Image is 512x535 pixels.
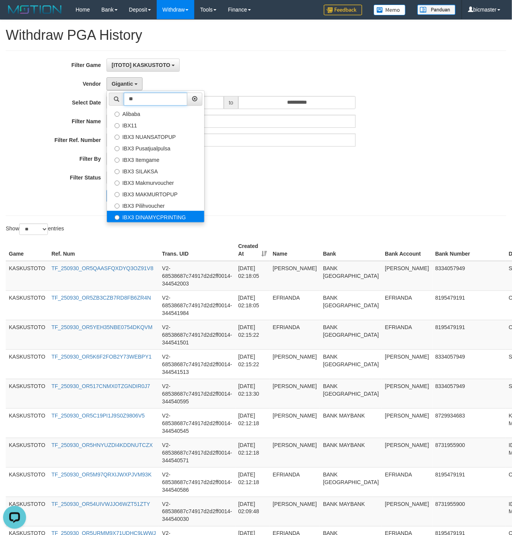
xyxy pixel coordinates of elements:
td: [DATE] 02:12:18 [235,408,270,438]
span: Gigantic [112,81,133,87]
input: IBX3 NUANSATOPUP [115,135,120,140]
td: V2-68538687c74917d2d2ff0014-344540595 [159,379,235,408]
td: 8195479191 [432,467,506,497]
td: [DATE] 02:09:48 [235,497,270,526]
td: 8334057949 [432,379,506,408]
td: 8334057949 [432,349,506,379]
td: EFRIANDA [382,467,432,497]
td: BANK [GEOGRAPHIC_DATA] [320,261,382,291]
td: EFRIANDA [270,320,320,349]
td: V2-68538687c74917d2d2ff0014-344540545 [159,408,235,438]
label: IBX3 Pusatjualpulsa [107,142,204,153]
input: IBX3 SILAKSA [115,169,120,174]
button: Gigantic [107,77,143,90]
select: Showentries [19,223,48,235]
th: Name [270,239,320,261]
td: [PERSON_NAME] [270,438,320,467]
td: KASKUSTOTO [6,320,48,349]
td: BANK MAYBANK [320,408,382,438]
td: V2-68538687c74917d2d2ff0014-344541501 [159,320,235,349]
a: TF_250930_OR5HNYUZDI4KDDNUTCZX [51,442,153,448]
th: Game [6,239,48,261]
label: IBX3 Makmurvoucher [107,176,204,188]
input: IBX3 Pusatjualpulsa [115,146,120,151]
td: [PERSON_NAME] [382,261,432,291]
td: [PERSON_NAME] [382,349,432,379]
td: BANK MAYBANK [320,438,382,467]
td: [PERSON_NAME] [382,438,432,467]
td: KASKUSTOTO [6,467,48,497]
input: IBX3 Makmurvoucher [115,181,120,186]
td: V2-68538687c74917d2d2ff0014-344540030 [159,497,235,526]
td: V2-68538687c74917d2d2ff0014-344541513 [159,349,235,379]
label: Alibaba [107,108,204,119]
input: IBX11 [115,123,120,128]
input: IBX3 Itemgame [115,158,120,163]
a: TF_250930_OR517CNMX0TZGNDIR0J7 [51,383,150,389]
th: Trans. UID [159,239,235,261]
input: IBX3 DINAMYCPRINTING [115,215,120,220]
td: V2-68538687c74917d2d2ff0014-344540571 [159,438,235,467]
td: [DATE] 02:12:18 [235,438,270,467]
th: Bank Number [432,239,506,261]
td: KASKUSTOTO [6,290,48,320]
td: KASKUSTOTO [6,261,48,291]
td: BANK [GEOGRAPHIC_DATA] [320,290,382,320]
td: EFRIANDA [382,320,432,349]
td: 8195479191 [432,320,506,349]
label: IBX3 NUANSATOPUP [107,130,204,142]
label: Show entries [6,223,64,235]
td: [DATE] 02:12:18 [235,467,270,497]
label: IBX3 MAKMURTOPUP [107,188,204,199]
td: BANK [GEOGRAPHIC_DATA] [320,349,382,379]
label: IBX3 Pilihvoucher [107,199,204,211]
td: [DATE] 02:15:22 [235,320,270,349]
img: panduan.png [417,5,456,15]
th: Ref. Num [48,239,159,261]
td: [DATE] 02:18:05 [235,290,270,320]
img: MOTION_logo.png [6,4,64,15]
button: [ITOTO] KASKUSTOTO [107,59,180,72]
td: 8731955900 [432,438,506,467]
input: IBX3 MAKMURTOPUP [115,192,120,197]
th: Bank [320,239,382,261]
td: KASKUSTOTO [6,408,48,438]
td: 8731955900 [432,497,506,526]
a: TF_250930_OR5M97QRXIJWXPJVM93K [51,471,151,478]
td: BANK [GEOGRAPHIC_DATA] [320,379,382,408]
td: BANK MAYBANK [320,497,382,526]
td: BANK [GEOGRAPHIC_DATA] [320,320,382,349]
td: 8195479191 [432,290,506,320]
td: EFRIANDA [382,290,432,320]
td: [PERSON_NAME] [270,408,320,438]
td: [DATE] 02:13:30 [235,379,270,408]
img: Feedback.jpg [324,5,362,15]
td: [PERSON_NAME] [382,497,432,526]
a: TF_250930_OR5YEH35NBE0754DKQVM [51,324,153,330]
h1: Withdraw PGA History [6,28,506,43]
td: 8334057949 [432,261,506,291]
label: IBX3 SILAKSA [107,165,204,176]
td: [PERSON_NAME] [382,408,432,438]
td: [PERSON_NAME] [382,379,432,408]
a: TF_250930_OR5ZB3CZB7RD8FB6ZR4N [51,295,151,301]
td: [PERSON_NAME] [270,261,320,291]
a: TF_250930_OR5C19PI1J9S0Z9806V5 [51,413,145,419]
button: Open LiveChat chat widget [3,3,26,26]
a: TF_250930_OR5QAASFQXDYQ3OZ91V8 [51,265,153,271]
td: [DATE] 02:18:05 [235,261,270,291]
input: IBX3 Pilihvoucher [115,204,120,209]
td: 8729934683 [432,408,506,438]
th: Created At: activate to sort column ascending [235,239,270,261]
td: [PERSON_NAME] [270,349,320,379]
input: Alibaba [115,112,120,117]
label: IBX3 Itemgame [107,153,204,165]
td: [DATE] 02:15:22 [235,349,270,379]
td: KASKUSTOTO [6,438,48,467]
label: IBX11 [107,119,204,130]
span: [ITOTO] KASKUSTOTO [112,62,170,68]
td: EFRIANDA [270,467,320,497]
td: [PERSON_NAME] [270,379,320,408]
td: V2-68538687c74917d2d2ff0014-344541984 [159,290,235,320]
th: Bank Account [382,239,432,261]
